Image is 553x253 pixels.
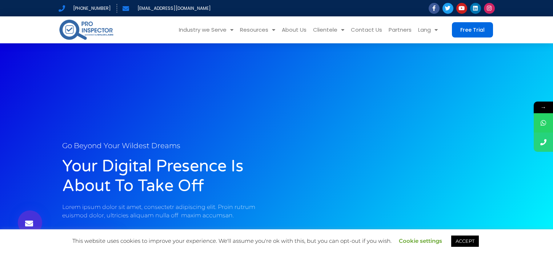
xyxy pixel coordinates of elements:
span: Free Trial [460,27,485,32]
a: About Us [278,16,310,43]
span: → [534,102,553,113]
a: Partners [385,16,415,43]
span: This website uses cookies to improve your experience. We'll assume you're ok with this, but you c... [72,237,481,244]
nav: Menu [125,16,441,43]
a: Resources [237,16,278,43]
img: pro-inspector-logo [59,18,114,41]
span: [EMAIL_ADDRESS][DOMAIN_NAME] [136,4,211,13]
a: Cookie settings [399,237,442,244]
a: Free Trial [452,22,493,37]
a: [EMAIL_ADDRESS][DOMAIN_NAME] [123,4,211,13]
h3: Go Beyond Your Wildest Dreams [62,142,273,149]
a: Lang [415,16,441,43]
p: Lorem ipsum dolor sit amet, consectetr adipiscing elit. Proin rutrum euismod dolor, ultricies ali... [62,203,273,220]
a: ACCEPT [451,236,479,247]
a: Industry we Serve [176,16,237,43]
a: Contact Us [348,16,385,43]
h1: Your Digital Presence Is About To Take Off [62,157,273,196]
a: Clientele [310,16,348,43]
span: [PHONE_NUMBER] [71,4,111,13]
